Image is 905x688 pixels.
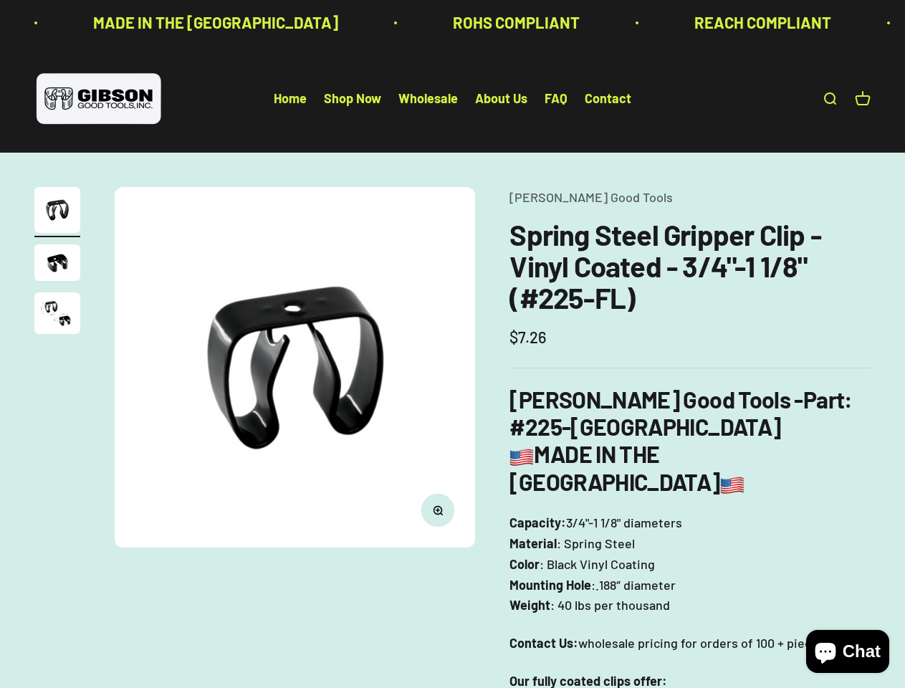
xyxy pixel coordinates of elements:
a: Contact [585,91,631,107]
p: ROHS COMPLIANT [373,10,499,35]
strong: Weight [509,597,550,613]
button: Go to item 3 [34,292,80,338]
strong: Contact Us: [509,635,578,651]
strong: Color [509,556,540,572]
p: MADE IN THE [GEOGRAPHIC_DATA] [13,10,258,35]
span: .188″ diameter [595,575,676,596]
img: close up of a spring steel gripper clip, tool clip, durable, secure holding, Excellent corrosion ... [34,244,80,281]
button: Go to item 2 [34,244,80,285]
p: 3/4"-1 1/8" diameters [509,512,871,616]
span: Part [803,386,844,413]
a: About Us [475,91,527,107]
a: Home [274,91,307,107]
img: Gripper clip, made & shipped from the USA! [34,187,80,233]
a: [PERSON_NAME] Good Tools [509,189,673,205]
inbox-online-store-chat: Shopify online store chat [802,630,894,677]
a: Shop Now [324,91,381,107]
h1: Spring Steel Gripper Clip - Vinyl Coated - 3/4"-1 1/8" (#225-FL) [509,219,871,313]
p: wholesale pricing for orders of 100 + pieces [509,633,871,654]
button: Go to item 1 [34,187,80,237]
span: : [591,575,595,596]
img: Gripper clip, made & shipped from the USA! [115,187,475,548]
sale-price: $7.26 [509,325,547,350]
strong: Material [509,535,557,551]
b: MADE IN THE [GEOGRAPHIC_DATA] [509,440,744,494]
a: FAQ [545,91,568,107]
strong: Capacity: [509,515,566,530]
a: Wholesale [398,91,458,107]
b: [PERSON_NAME] Good Tools - [509,386,844,413]
span: : Spring Steel [557,533,635,554]
strong: : #225-[GEOGRAPHIC_DATA] [509,386,852,440]
span: : 40 lbs per thousand [550,595,670,616]
p: REACH COMPLIANT [614,10,751,35]
span: : Black Vinyl Coating [540,554,655,575]
strong: Mounting Hole [509,577,591,593]
img: close up of a spring steel gripper clip, tool clip, durable, secure holding, Excellent corrosion ... [34,292,80,334]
